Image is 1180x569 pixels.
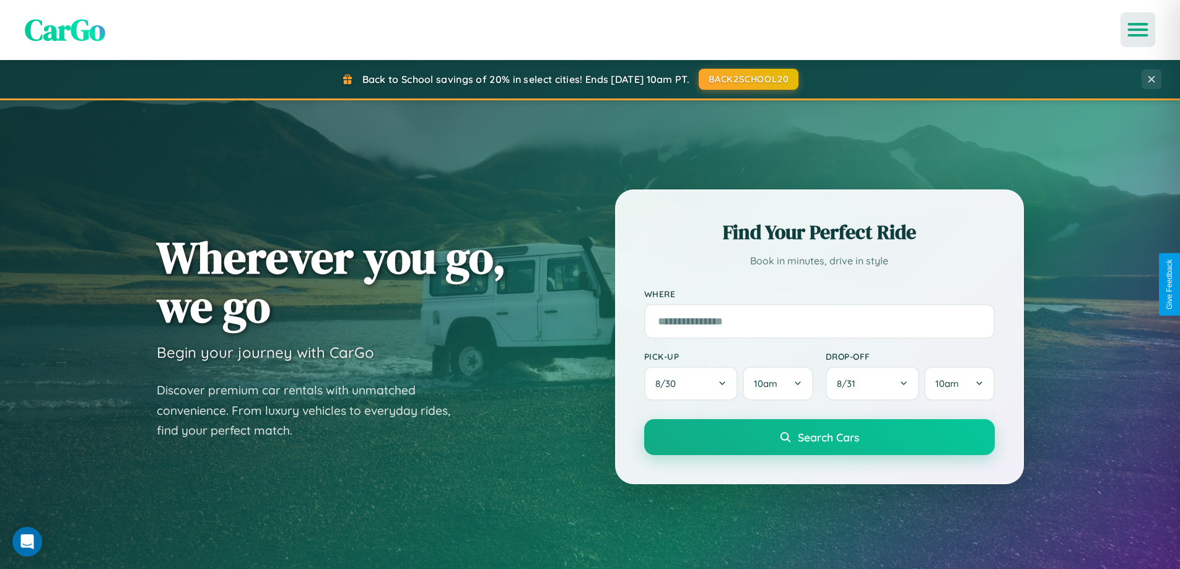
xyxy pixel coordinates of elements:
button: Open menu [1121,12,1155,47]
div: Give Feedback [1165,259,1174,310]
span: 8 / 31 [837,378,862,389]
h2: Find Your Perfect Ride [644,219,995,246]
h3: Begin your journey with CarGo [157,343,374,362]
span: Search Cars [798,430,859,444]
div: Open Intercom Messenger [12,527,42,557]
button: 10am [743,367,813,401]
p: Book in minutes, drive in style [644,252,995,270]
h1: Wherever you go, we go [157,233,506,331]
button: BACK2SCHOOL20 [699,69,798,90]
button: 8/31 [826,367,920,401]
label: Where [644,289,995,299]
span: 10am [754,378,777,389]
span: Back to School savings of 20% in select cities! Ends [DATE] 10am PT. [362,73,689,85]
p: Discover premium car rentals with unmatched convenience. From luxury vehicles to everyday rides, ... [157,380,466,441]
button: 8/30 [644,367,738,401]
span: CarGo [25,9,105,50]
label: Drop-off [826,351,995,362]
span: 10am [935,378,959,389]
button: Search Cars [644,419,995,455]
label: Pick-up [644,351,813,362]
span: 8 / 30 [655,378,682,389]
button: 10am [924,367,994,401]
